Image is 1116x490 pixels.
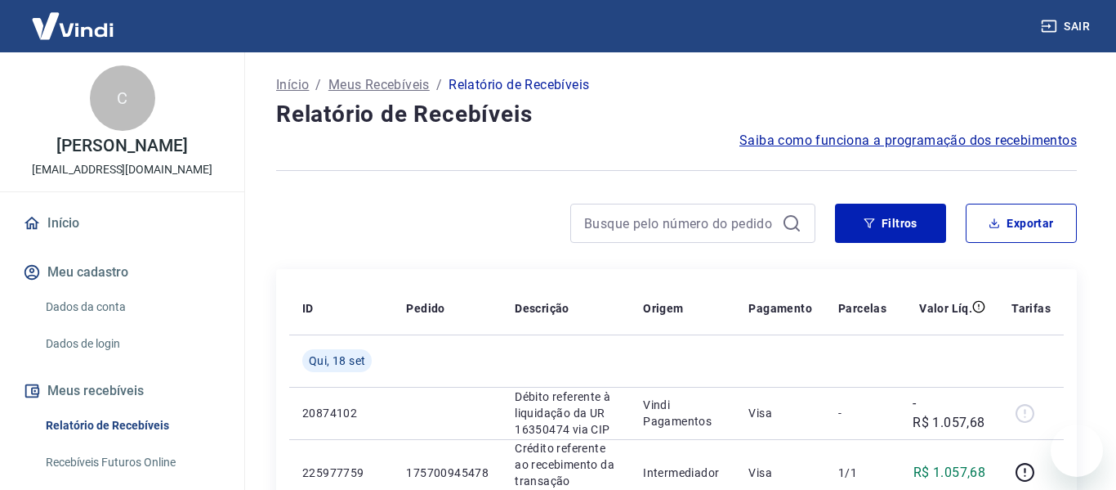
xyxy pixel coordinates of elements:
p: -R$ 1.057,68 [913,393,985,433]
p: Visa [748,465,812,481]
p: R$ 1.057,68 [913,463,985,483]
p: Valor Líq. [919,300,972,317]
iframe: Botão para abrir a janela de mensagens [1051,425,1103,477]
p: Origem [643,300,683,317]
p: / [436,75,442,95]
p: 20874102 [302,405,380,421]
a: Início [276,75,309,95]
span: Qui, 18 set [309,353,365,369]
p: 175700945478 [406,465,489,481]
p: Parcelas [838,300,886,317]
p: Débito referente à liquidação da UR 16350474 via CIP [515,389,617,438]
button: Filtros [835,204,946,243]
p: Descrição [515,300,569,317]
a: Dados da conta [39,290,225,324]
a: Relatório de Recebíveis [39,409,225,443]
p: Visa [748,405,812,421]
p: Pagamento [748,300,812,317]
h4: Relatório de Recebíveis [276,98,1077,131]
button: Sair [1038,11,1096,42]
div: C [90,65,155,131]
button: Meus recebíveis [20,373,225,409]
p: - [838,405,886,421]
a: Saiba como funciona a programação dos recebimentos [739,131,1077,151]
input: Busque pelo número do pedido [584,211,775,236]
a: Recebíveis Futuros Online [39,446,225,479]
button: Exportar [966,204,1077,243]
p: Relatório de Recebíveis [449,75,589,95]
p: Tarifas [1011,300,1051,317]
a: Dados de login [39,327,225,361]
p: 1/1 [838,465,886,481]
a: Meus Recebíveis [328,75,430,95]
p: Pedido [406,300,444,317]
p: 225977759 [302,465,380,481]
button: Meu cadastro [20,254,225,290]
p: Vindi Pagamentos [643,397,722,429]
p: [PERSON_NAME] [56,137,187,155]
p: ID [302,300,314,317]
img: Vindi [20,1,126,51]
a: Início [20,205,225,241]
p: Intermediador [643,465,722,481]
p: / [315,75,321,95]
p: [EMAIL_ADDRESS][DOMAIN_NAME] [32,161,212,178]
